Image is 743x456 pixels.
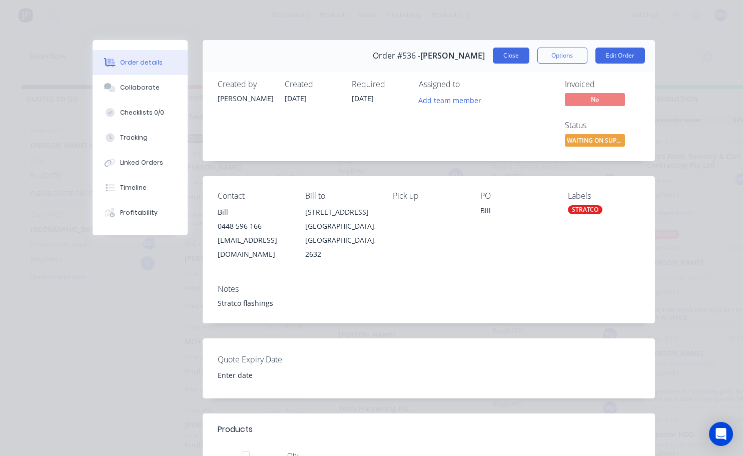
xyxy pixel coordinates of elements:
[352,94,374,103] span: [DATE]
[93,175,188,200] button: Timeline
[120,83,160,92] div: Collaborate
[120,58,163,67] div: Order details
[93,150,188,175] button: Linked Orders
[568,191,639,201] div: Labels
[565,134,625,149] button: WAITING ON SUPP...
[568,205,602,214] div: STRATCO
[595,48,645,64] button: Edit Order
[352,80,407,89] div: Required
[218,353,343,365] label: Quote Expiry Date
[565,134,625,147] span: WAITING ON SUPP...
[305,219,377,261] div: [GEOGRAPHIC_DATA], [GEOGRAPHIC_DATA], 2632
[393,191,464,201] div: Pick up
[218,205,289,261] div: Bill0448 596 166[EMAIL_ADDRESS][DOMAIN_NAME]
[120,133,148,142] div: Tracking
[480,191,552,201] div: PO
[419,80,519,89] div: Assigned to
[93,75,188,100] button: Collaborate
[565,80,640,89] div: Invoiced
[93,200,188,225] button: Profitability
[218,298,640,308] div: Stratco flashings
[120,158,163,167] div: Linked Orders
[305,205,377,261] div: [STREET_ADDRESS][GEOGRAPHIC_DATA], [GEOGRAPHIC_DATA], 2632
[218,284,640,294] div: Notes
[565,93,625,106] span: No
[218,423,253,435] div: Products
[373,51,420,61] span: Order #536 -
[419,93,487,107] button: Add team member
[305,205,377,219] div: [STREET_ADDRESS]
[93,125,188,150] button: Tracking
[285,80,340,89] div: Created
[537,48,587,64] button: Options
[709,422,733,446] div: Open Intercom Messenger
[120,208,158,217] div: Profitability
[218,191,289,201] div: Contact
[420,51,485,61] span: [PERSON_NAME]
[218,80,273,89] div: Created by
[211,368,335,383] input: Enter date
[413,93,486,107] button: Add team member
[218,205,289,219] div: Bill
[480,205,552,219] div: Bill
[218,233,289,261] div: [EMAIL_ADDRESS][DOMAIN_NAME]
[218,219,289,233] div: 0448 596 166
[120,108,164,117] div: Checklists 0/0
[218,93,273,104] div: [PERSON_NAME]
[285,94,307,103] span: [DATE]
[120,183,147,192] div: Timeline
[93,50,188,75] button: Order details
[493,48,529,64] button: Close
[305,191,377,201] div: Bill to
[93,100,188,125] button: Checklists 0/0
[565,121,640,130] div: Status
